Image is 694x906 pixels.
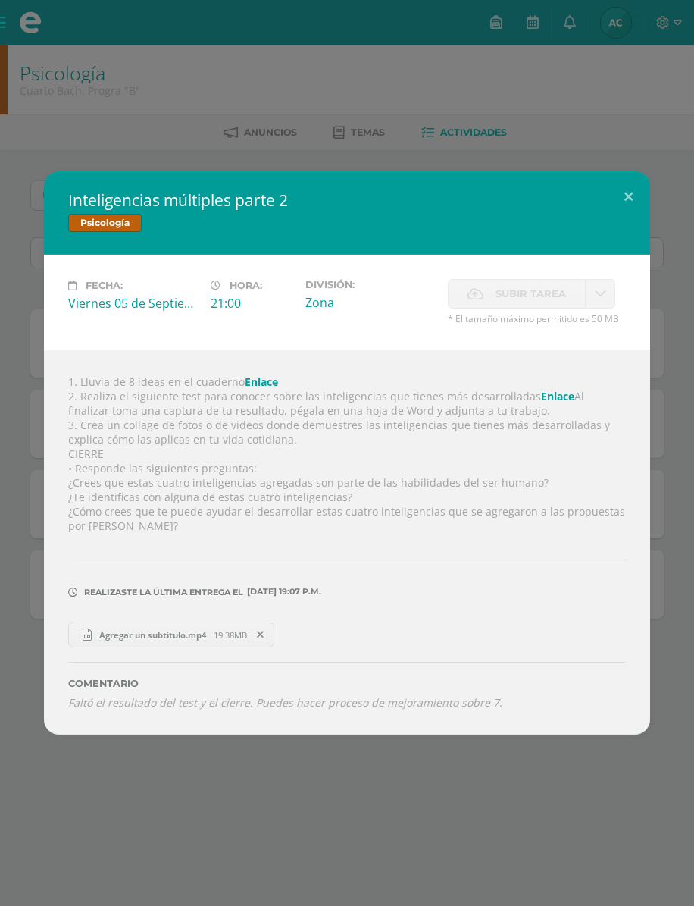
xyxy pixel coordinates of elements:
span: Agregar un subtítulo.mp4 [92,629,214,641]
i: Faltó el resultado del test y el cierre. Puedes hacer proceso de mejoramiento sobre 7. [68,695,502,710]
span: Realizaste la última entrega el [84,587,243,597]
div: 21:00 [211,295,293,312]
h2: Inteligencias múltiples parte 2 [68,190,626,211]
span: Fecha: [86,280,123,291]
span: Subir tarea [495,280,566,308]
span: Hora: [230,280,262,291]
span: [DATE] 19:07 p.m. [243,591,321,592]
span: 19.38MB [214,629,247,641]
a: Agregar un subtítulo.mp4 19.38MB [68,622,274,647]
label: Comentario [68,678,626,689]
span: Remover entrega [248,626,274,643]
a: Enlace [541,389,574,403]
label: División: [305,279,436,290]
button: Close (Esc) [607,171,650,223]
div: Viernes 05 de Septiembre [68,295,199,312]
label: La fecha de entrega ha expirado [448,279,586,309]
a: La fecha de entrega ha expirado [586,279,615,309]
span: Psicología [68,214,142,232]
a: Enlace [245,375,278,389]
span: * El tamaño máximo permitido es 50 MB [448,312,626,325]
div: Zona [305,294,436,311]
div: 1. Lluvia de 8 ideas en el cuaderno 2. Realiza el siguiente test para conocer sobre las inteligen... [44,350,650,735]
